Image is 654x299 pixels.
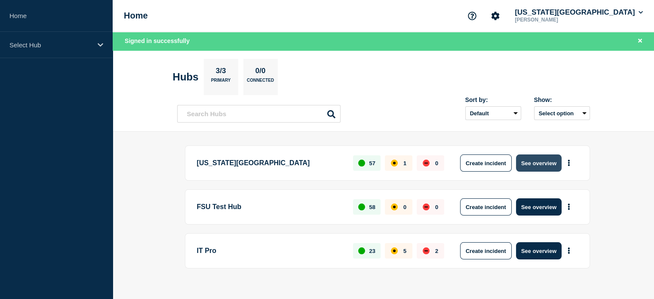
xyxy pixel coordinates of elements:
h1: Home [124,11,148,21]
div: up [358,160,365,166]
input: Search Hubs [177,105,341,123]
span: Signed in successfully [125,37,190,44]
p: [PERSON_NAME] [513,17,602,23]
button: Support [463,7,481,25]
div: affected [391,160,398,166]
p: 0 [435,160,438,166]
button: See overview [516,198,562,216]
p: 0/0 [252,67,269,78]
div: down [423,247,430,254]
div: affected [391,203,398,210]
button: Create incident [460,198,512,216]
button: Close banner [635,36,645,46]
p: 0 [435,204,438,210]
button: More actions [563,199,574,215]
select: Sort by [465,106,521,120]
p: IT Pro [197,242,344,259]
h2: Hubs [173,71,199,83]
div: affected [391,247,398,254]
div: up [358,247,365,254]
button: Account settings [486,7,504,25]
p: 3/3 [212,67,229,78]
button: See overview [516,154,562,172]
p: Select Hub [9,41,92,49]
p: Primary [211,78,231,87]
p: 0 [403,204,406,210]
button: More actions [563,243,574,259]
div: down [423,160,430,166]
button: Select option [534,106,590,120]
button: Create incident [460,242,512,259]
button: Create incident [460,154,512,172]
p: 57 [369,160,375,166]
div: Show: [534,96,590,103]
p: 5 [403,248,406,254]
div: down [423,203,430,210]
p: 58 [369,204,375,210]
div: up [358,203,365,210]
p: Connected [247,78,274,87]
button: [US_STATE][GEOGRAPHIC_DATA] [513,8,645,17]
p: [US_STATE][GEOGRAPHIC_DATA] [197,154,344,172]
div: Sort by: [465,96,521,103]
button: More actions [563,155,574,171]
p: 23 [369,248,375,254]
button: See overview [516,242,562,259]
p: 1 [403,160,406,166]
p: FSU Test Hub [197,198,344,216]
p: 2 [435,248,438,254]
